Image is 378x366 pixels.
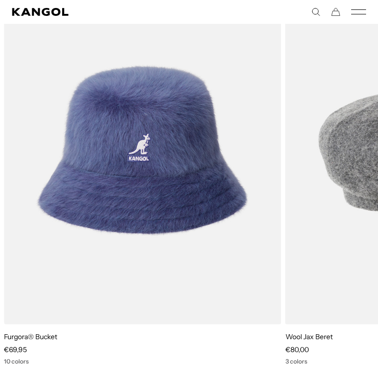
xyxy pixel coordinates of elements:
[285,345,309,354] span: €80,00
[351,7,366,16] button: Mobile Menu
[331,7,340,16] button: Cart
[4,358,282,365] div: 10 colors
[311,7,320,16] summary: Search here
[285,332,333,341] a: Wool Jax Beret
[12,8,189,16] a: Kangol
[4,345,27,354] span: €69,95
[4,332,57,341] a: Furgora® Bucket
